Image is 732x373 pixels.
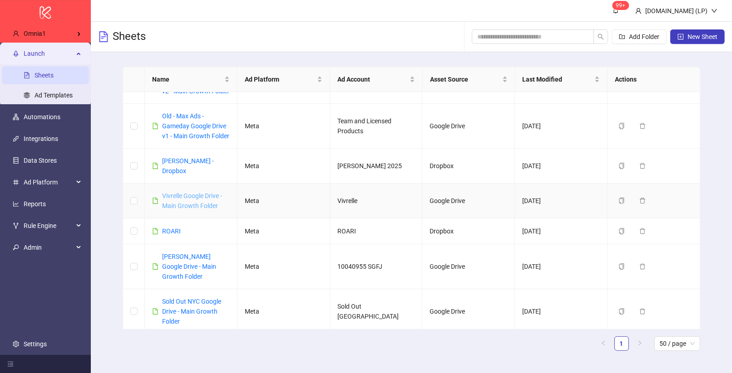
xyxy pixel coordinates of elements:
[13,223,19,229] span: fork
[24,173,74,191] span: Ad Platform
[515,244,608,289] td: [DATE]
[639,123,646,129] span: delete
[152,123,158,129] span: file
[24,44,74,63] span: Launch
[654,336,700,351] div: Page Size
[642,6,711,16] div: [DOMAIN_NAME] (LP)
[613,7,619,14] span: bell
[598,34,604,40] span: search
[330,218,423,244] td: ROARI
[523,74,593,84] span: Last Modified
[613,1,629,10] sup: 111
[152,163,158,169] span: file
[678,34,684,40] span: plus-square
[618,263,625,270] span: copy
[237,184,330,218] td: Meta
[152,308,158,315] span: file
[515,218,608,244] td: [DATE]
[635,8,642,14] span: user
[13,30,19,37] span: user
[637,340,643,346] span: right
[237,244,330,289] td: Meta
[24,217,74,235] span: Rule Engine
[330,289,423,334] td: Sold Out [GEOGRAPHIC_DATA]
[237,104,330,149] td: Meta
[422,244,515,289] td: Google Drive
[430,74,500,84] span: Asset Source
[608,67,700,92] th: Actions
[639,163,646,169] span: delete
[422,184,515,218] td: Google Drive
[618,123,625,129] span: copy
[113,29,146,44] h3: Sheets
[24,200,46,208] a: Reports
[24,238,74,257] span: Admin
[422,218,515,244] td: Dropbox
[422,289,515,334] td: Google Drive
[7,361,14,367] span: menu-fold
[24,157,57,164] a: Data Stores
[24,340,47,348] a: Settings
[601,340,606,346] span: left
[13,244,19,251] span: key
[35,72,54,79] a: Sheets
[633,336,647,351] li: Next Page
[515,289,608,334] td: [DATE]
[639,263,646,270] span: delete
[423,67,515,92] th: Asset Source
[330,184,423,218] td: Vivrelle
[337,74,408,84] span: Ad Account
[162,298,221,325] a: Sold Out NYC Google Drive - Main Growth Folder
[13,179,19,185] span: number
[639,198,646,204] span: delete
[245,74,315,84] span: Ad Platform
[13,50,19,57] span: rocket
[633,336,647,351] button: right
[670,29,725,44] button: New Sheet
[162,253,216,280] a: [PERSON_NAME] Google Drive - Main Growth Folder
[629,33,659,40] span: Add Folder
[615,337,628,350] a: 1
[152,74,223,84] span: Name
[330,67,423,92] th: Ad Account
[515,184,608,218] td: [DATE]
[237,149,330,184] td: Meta
[422,149,515,184] td: Dropbox
[639,228,646,234] span: delete
[162,157,214,174] a: [PERSON_NAME] - Dropbox
[162,112,229,140] a: Old - Max Ads - Gameday Google Drive v1 - Main Growth Folder
[152,228,158,234] span: file
[515,149,608,184] td: [DATE]
[515,104,608,149] td: [DATE]
[687,33,717,40] span: New Sheet
[98,31,109,42] span: file-text
[24,30,46,37] span: Omnia1
[35,92,73,99] a: Ad Templates
[145,67,237,92] th: Name
[596,336,611,351] button: left
[660,337,695,350] span: 50 / page
[330,104,423,149] td: Team and Licensed Products
[639,308,646,315] span: delete
[618,163,625,169] span: copy
[619,34,625,40] span: folder-add
[711,8,717,14] span: down
[162,192,222,209] a: Vivrelle Google Drive - Main Growth Folder
[422,104,515,149] td: Google Drive
[596,336,611,351] li: Previous Page
[152,263,158,270] span: file
[237,218,330,244] td: Meta
[612,29,667,44] button: Add Folder
[152,198,158,204] span: file
[330,244,423,289] td: 10040955 SGFJ
[237,67,330,92] th: Ad Platform
[237,289,330,334] td: Meta
[24,135,58,142] a: Integrations
[515,67,608,92] th: Last Modified
[618,228,625,234] span: copy
[618,198,625,204] span: copy
[162,228,181,235] a: ROARI
[614,336,629,351] li: 1
[618,308,625,315] span: copy
[24,113,60,121] a: Automations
